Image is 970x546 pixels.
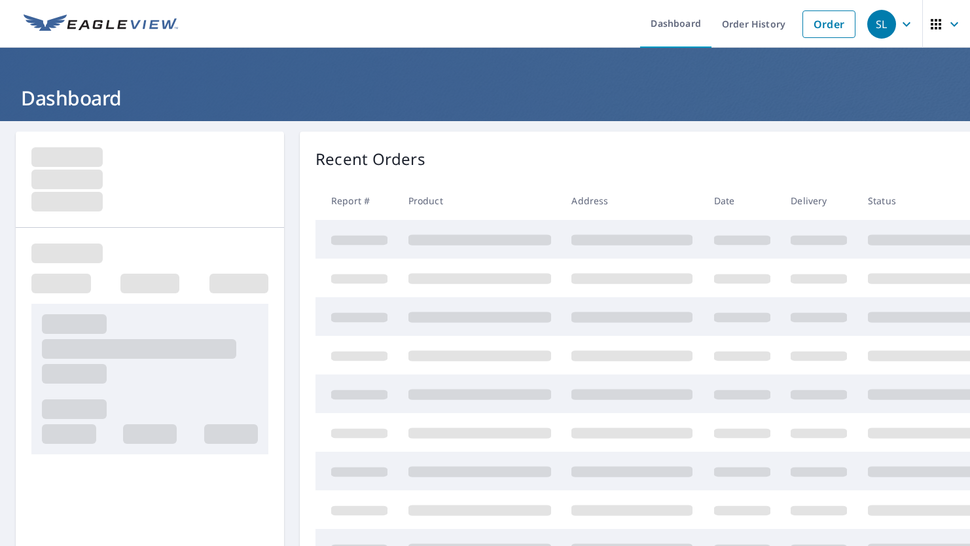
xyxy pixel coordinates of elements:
[315,181,398,220] th: Report #
[802,10,855,38] a: Order
[561,181,703,220] th: Address
[24,14,178,34] img: EV Logo
[780,181,857,220] th: Delivery
[398,181,562,220] th: Product
[704,181,781,220] th: Date
[867,10,896,39] div: SL
[315,147,425,171] p: Recent Orders
[16,84,954,111] h1: Dashboard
